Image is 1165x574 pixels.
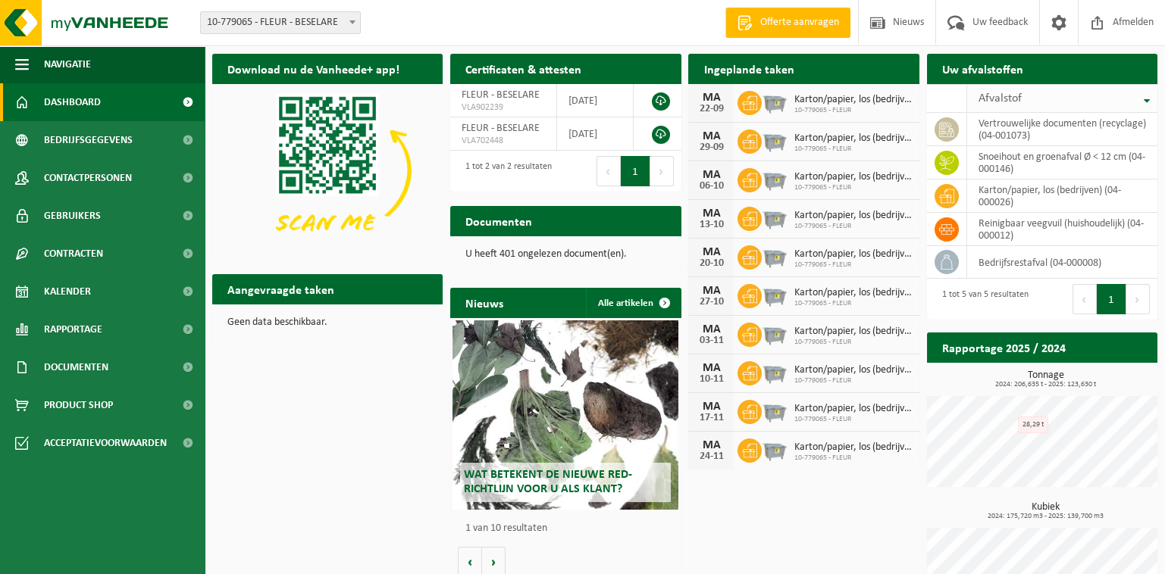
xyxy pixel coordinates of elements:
[696,258,726,269] div: 20-10
[979,92,1022,105] span: Afvalstof
[696,92,726,104] div: MA
[557,84,634,117] td: [DATE]
[794,287,911,299] span: Karton/papier, los (bedrijven)
[458,154,552,188] div: 1 tot 2 van 2 resultaten
[762,127,788,153] img: WB-2500-GAL-GY-01
[1073,284,1097,314] button: Previous
[762,204,788,230] img: WB-2500-GAL-GY-01
[44,197,101,235] span: Gebruikers
[696,220,726,230] div: 13-10
[201,12,360,33] span: 10-779065 - FLEUR - BESELARE
[44,83,101,121] span: Dashboard
[794,299,911,308] span: 10-779065 - FLEUR
[450,288,518,317] h2: Nieuws
[762,166,788,192] img: WB-2500-GAL-GY-01
[586,288,680,318] a: Alle artikelen
[794,248,911,260] span: Karton/papier, los (bedrijven)
[450,206,547,236] h2: Documenten
[557,117,634,151] td: [DATE]
[1018,416,1048,433] div: 28,29 t
[967,146,1157,179] td: snoeihout en groenafval Ø < 12 cm (04-000146)
[794,133,911,145] span: Karton/papier, los (bedrijven)
[621,156,650,186] button: 1
[762,320,788,346] img: WB-2500-GAL-GY-01
[44,386,113,424] span: Product Shop
[44,348,108,386] span: Documenten
[762,89,788,114] img: WB-2500-GAL-GY-01
[927,54,1038,83] h2: Uw afvalstoffen
[794,454,911,463] span: 10-779065 - FLEUR
[794,210,911,222] span: Karton/papier, los (bedrijven)
[935,502,1157,520] h3: Kubiek
[762,436,788,462] img: WB-2500-GAL-GY-01
[696,104,726,114] div: 22-09
[696,246,726,258] div: MA
[935,370,1157,388] h3: Tonnage
[696,362,726,374] div: MA
[462,101,545,114] span: VLA902239
[794,415,911,424] span: 10-779065 - FLEUR
[967,179,1157,213] td: karton/papier, los (bedrijven) (04-000026)
[44,159,132,197] span: Contactpersonen
[44,310,102,348] span: Rapportage
[462,89,540,101] span: FLEUR - BESELARE
[794,403,911,415] span: Karton/papier, los (bedrijven)
[212,84,443,257] img: Download de VHEPlus App
[794,94,911,106] span: Karton/papier, los (bedrijven)
[227,317,427,328] p: Geen data beschikbaar.
[762,398,788,423] img: WB-2500-GAL-GY-01
[597,156,621,186] button: Previous
[200,11,361,34] span: 10-779065 - FLEUR - BESELARE
[462,123,540,134] span: FLEUR - BESELARE
[696,297,726,307] div: 27-10
[696,207,726,220] div: MA
[762,243,788,269] img: WB-2500-GAL-GY-01
[453,320,678,510] a: Wat betekent de nieuwe RED-richtlijn voor u als klant?
[1097,284,1126,314] button: 1
[927,332,1081,362] h2: Rapportage 2025 / 2024
[688,54,809,83] h2: Ingeplande taken
[465,523,673,534] p: 1 van 10 resultaten
[44,273,91,310] span: Kalender
[794,364,911,376] span: Karton/papier, los (bedrijven)
[756,15,843,30] span: Offerte aanvragen
[794,222,911,231] span: 10-779065 - FLEUR
[696,374,726,385] div: 10-11
[44,45,91,83] span: Navigatie
[44,121,133,159] span: Bedrijfsgegevens
[462,135,545,147] span: VLA702448
[794,106,911,115] span: 10-779065 - FLEUR
[967,113,1157,146] td: vertrouwelijke documenten (recyclage) (04-001073)
[696,439,726,451] div: MA
[212,54,415,83] h2: Download nu de Vanheede+ app!
[1044,362,1156,392] a: Bekijk rapportage
[696,323,726,335] div: MA
[696,285,726,297] div: MA
[794,183,911,192] span: 10-779065 - FLEUR
[967,246,1157,279] td: bedrijfsrestafval (04-000008)
[725,8,850,38] a: Offerte aanvragen
[650,156,674,186] button: Next
[465,249,665,260] p: U heeft 401 ongelezen document(en).
[794,326,911,338] span: Karton/papier, los (bedrijven)
[212,274,349,304] h2: Aangevraagde taken
[794,338,911,347] span: 10-779065 - FLEUR
[1126,284,1150,314] button: Next
[935,282,1029,316] div: 1 tot 5 van 5 resultaten
[762,359,788,385] img: WB-2500-GAL-GY-01
[935,381,1157,388] span: 2024: 206,635 t - 2025: 123,630 t
[464,469,632,495] span: Wat betekent de nieuwe RED-richtlijn voor u als klant?
[794,171,911,183] span: Karton/papier, los (bedrijven)
[794,260,911,270] span: 10-779065 - FLEUR
[696,413,726,423] div: 17-11
[967,213,1157,246] td: reinigbaar veegvuil (huishoudelijk) (04-000012)
[762,282,788,307] img: WB-2500-GAL-GY-01
[450,54,597,83] h2: Certificaten & attesten
[696,401,726,413] div: MA
[696,169,726,181] div: MA
[696,130,726,142] div: MA
[44,235,103,273] span: Contracten
[935,513,1157,520] span: 2024: 175,720 m3 - 2025: 139,700 m3
[696,142,726,153] div: 29-09
[696,181,726,192] div: 06-10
